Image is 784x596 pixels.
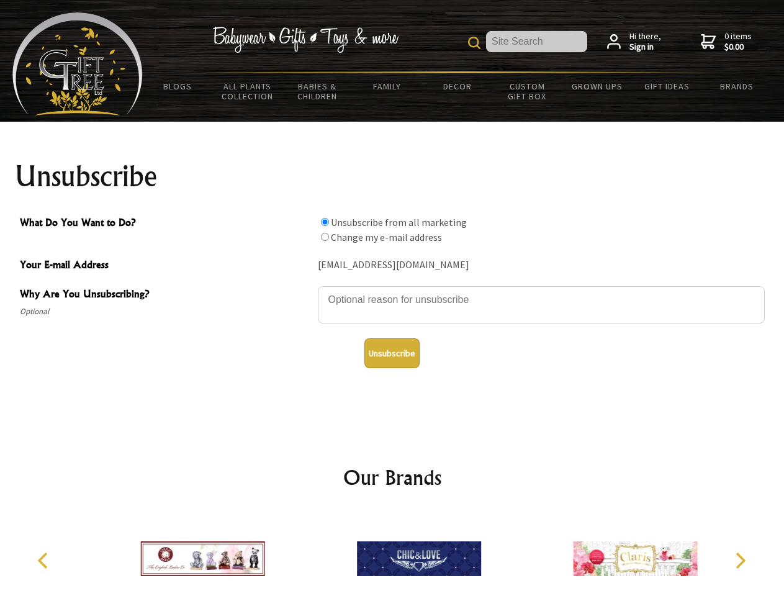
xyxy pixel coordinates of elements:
[701,31,752,53] a: 0 items$0.00
[318,286,765,323] textarea: Why Are You Unsubscribing?
[20,286,312,304] span: Why Are You Unsubscribing?
[212,27,399,53] img: Babywear - Gifts - Toys & more
[318,256,765,275] div: [EMAIL_ADDRESS][DOMAIN_NAME]
[31,547,58,574] button: Previous
[724,42,752,53] strong: $0.00
[20,304,312,319] span: Optional
[15,161,770,191] h1: Unsubscribe
[25,463,760,492] h2: Our Brands
[422,73,492,99] a: Decor
[364,338,420,368] button: Unsubscribe
[331,231,442,243] label: Change my e-mail address
[143,73,213,99] a: BLOGS
[629,31,661,53] span: Hi there,
[486,31,587,52] input: Site Search
[562,73,632,99] a: Grown Ups
[726,547,754,574] button: Next
[321,218,329,226] input: What Do You Want to Do?
[632,73,702,99] a: Gift Ideas
[331,216,467,228] label: Unsubscribe from all marketing
[282,73,353,109] a: Babies & Children
[468,37,480,49] img: product search
[213,73,283,109] a: All Plants Collection
[20,215,312,233] span: What Do You Want to Do?
[724,30,752,53] span: 0 items
[12,12,143,115] img: Babyware - Gifts - Toys and more...
[492,73,562,109] a: Custom Gift Box
[702,73,772,99] a: Brands
[321,233,329,241] input: What Do You Want to Do?
[353,73,423,99] a: Family
[629,42,661,53] strong: Sign in
[20,257,312,275] span: Your E-mail Address
[607,31,661,53] a: Hi there,Sign in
